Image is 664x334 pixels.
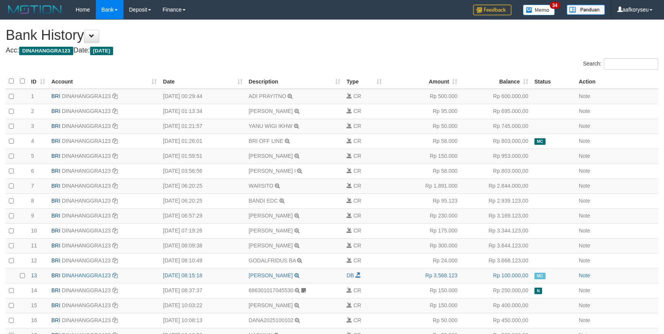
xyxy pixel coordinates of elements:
[385,164,461,178] td: Rp 58.000
[112,93,118,99] a: Copy DINAHANGGRA123 to clipboard
[353,138,361,144] span: CR
[62,257,111,264] a: DINAHANGGRA123
[160,134,245,149] td: [DATE] 01:26:01
[31,153,34,159] span: 5
[353,242,361,249] span: CR
[62,108,111,114] a: DINAHANGGRA123
[460,313,531,328] td: Rp 450.000,00
[51,257,60,264] span: BRI
[249,153,293,159] a: [PERSON_NAME]
[460,164,531,178] td: Rp 803.000,00
[353,228,361,234] span: CR
[112,198,118,204] a: Copy DINAHANGGRA123 to clipboard
[385,149,461,164] td: Rp 150.000
[385,313,461,328] td: Rp 50.000
[62,272,111,278] a: DINAHANGGRA123
[160,149,245,164] td: [DATE] 01:59:51
[160,193,245,208] td: [DATE] 06:20:25
[523,5,555,15] img: Button%20Memo.svg
[62,123,111,129] a: DINAHANGGRA123
[353,123,361,129] span: CR
[31,302,37,308] span: 15
[160,178,245,193] td: [DATE] 06:20:25
[385,208,461,223] td: Rp 230.000
[112,123,118,129] a: Copy DINAHANGGRA123 to clipboard
[460,223,531,238] td: Rp 3.344.123,00
[385,104,461,119] td: Rp 95.000
[385,74,461,89] th: Amount: activate to sort column ascending
[579,123,590,129] a: Note
[249,272,293,278] a: [PERSON_NAME]
[249,287,294,293] a: 686301017045530
[353,108,361,114] span: CR
[353,168,361,174] span: CR
[534,138,546,145] span: Manually Checked by: aafFelly
[160,313,245,328] td: [DATE] 10:08:13
[31,93,34,99] span: 1
[385,119,461,134] td: Rp 50.000
[460,74,531,89] th: Balance: activate to sort column ascending
[51,287,60,293] span: BRI
[353,287,361,293] span: CR
[246,74,344,89] th: Description: activate to sort column ascending
[579,302,590,308] a: Note
[550,2,560,9] span: 34
[62,183,111,189] a: DINAHANGGRA123
[460,149,531,164] td: Rp 953.000,00
[51,272,60,278] span: BRI
[249,257,296,264] a: GODALFRIDUS BA
[531,74,576,89] th: Status
[112,213,118,219] a: Copy DINAHANGGRA123 to clipboard
[460,283,531,298] td: Rp 250.000,00
[62,213,111,219] a: DINAHANGGRA123
[51,302,60,308] span: BRI
[51,153,60,159] span: BRI
[249,302,293,308] a: [PERSON_NAME]
[344,74,385,89] th: Type: activate to sort column ascending
[579,242,590,249] a: Note
[160,208,245,223] td: [DATE] 06:57:29
[31,198,34,204] span: 8
[62,317,111,323] a: DINAHANGGRA123
[51,93,60,99] span: BRI
[160,119,245,134] td: [DATE] 01:21:57
[353,183,361,189] span: CR
[385,89,461,104] td: Rp 500.000
[579,272,590,278] a: Note
[112,168,118,174] a: Copy DINAHANGGRA123 to clipboard
[31,257,37,264] span: 12
[579,108,590,114] a: Note
[460,178,531,193] td: Rp 2.844.000,00
[249,242,293,249] a: [PERSON_NAME]
[31,123,34,129] span: 3
[579,257,590,264] a: Note
[62,93,111,99] a: DINAHANGGRA123
[62,287,111,293] a: DINAHANGGRA123
[6,4,64,15] img: MOTION_logo.png
[112,302,118,308] a: Copy DINAHANGGRA123 to clipboard
[160,253,245,268] td: [DATE] 08:10:49
[249,228,293,234] a: [PERSON_NAME]
[62,138,111,144] a: DINAHANGGRA123
[460,268,531,283] td: Rp 100.000,00
[353,302,361,308] span: CR
[249,93,286,99] a: ADI PRAYITNO
[31,317,37,323] span: 16
[48,74,160,89] th: Account: activate to sort column ascending
[460,238,531,253] td: Rp 3.644.123,00
[579,183,590,189] a: Note
[62,198,111,204] a: DINAHANGGRA123
[576,74,658,89] th: Action
[31,242,37,249] span: 11
[249,138,283,144] a: BRI OFF LINE
[112,287,118,293] a: Copy DINAHANGGRA123 to clipboard
[62,153,111,159] a: DINAHANGGRA123
[31,108,34,114] span: 2
[31,272,37,278] span: 13
[385,283,461,298] td: Rp 150.000
[51,228,60,234] span: BRI
[534,288,542,294] span: Has Note
[579,198,590,204] a: Note
[249,198,278,204] a: BANDI EDC
[460,119,531,134] td: Rp 745.000,00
